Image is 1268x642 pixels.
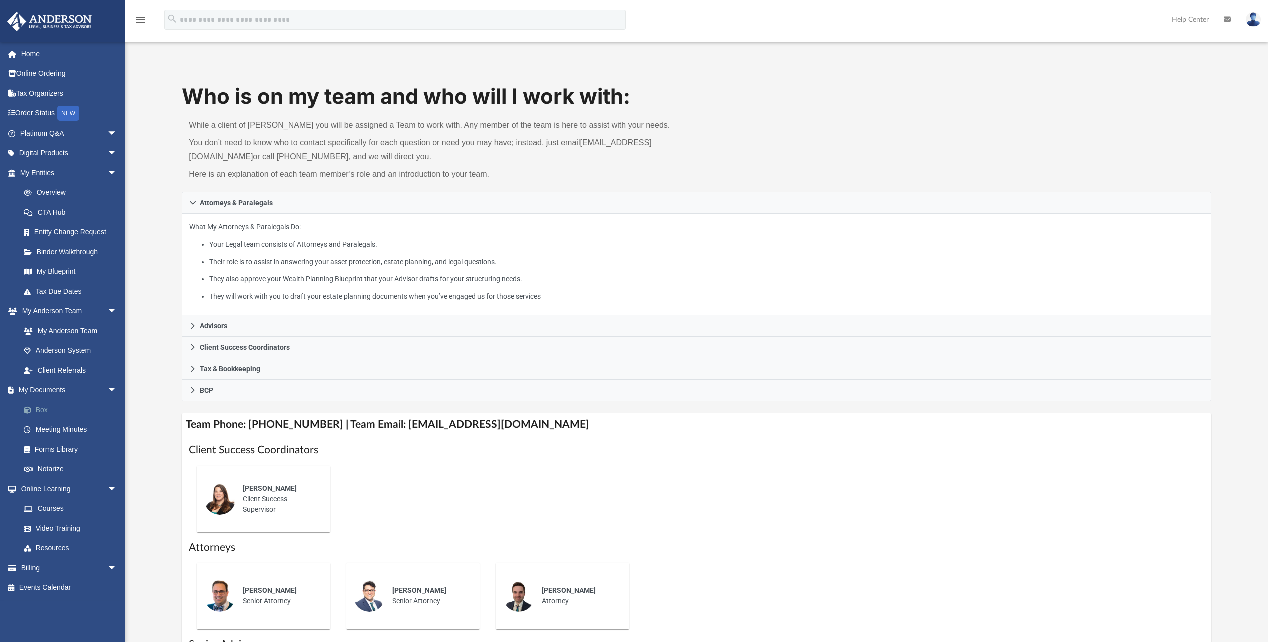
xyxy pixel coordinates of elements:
[107,558,127,578] span: arrow_drop_down
[243,586,297,594] span: [PERSON_NAME]
[14,242,132,262] a: Binder Walkthrough
[182,82,1211,111] h1: Who is on my team and who will I work with:
[14,420,132,440] a: Meeting Minutes
[200,322,227,329] span: Advisors
[200,344,290,351] span: Client Success Coordinators
[189,221,1203,302] p: What My Attorneys & Paralegals Do:
[107,301,127,322] span: arrow_drop_down
[14,360,127,380] a: Client Referrals
[14,262,127,282] a: My Blueprint
[57,106,79,121] div: NEW
[353,580,385,612] img: thumbnail
[107,123,127,144] span: arrow_drop_down
[14,281,132,301] a: Tax Due Dates
[7,44,132,64] a: Home
[189,443,1204,457] h1: Client Success Coordinators
[200,199,273,206] span: Attorneys & Paralegals
[392,586,446,594] span: [PERSON_NAME]
[14,202,132,222] a: CTA Hub
[14,499,127,519] a: Courses
[107,479,127,499] span: arrow_drop_down
[7,578,132,598] a: Events Calendar
[209,256,1204,268] li: Their role is to assist in answering your asset protection, estate planning, and legal questions.
[14,341,127,361] a: Anderson System
[503,580,535,612] img: thumbnail
[7,479,127,499] a: Online Learningarrow_drop_down
[107,143,127,164] span: arrow_drop_down
[182,315,1211,337] a: Advisors
[14,222,132,242] a: Entity Change Request
[107,163,127,183] span: arrow_drop_down
[189,136,689,164] p: You don’t need to know who to contact specifically for each question or need you may have; instea...
[7,380,132,400] a: My Documentsarrow_drop_down
[7,558,132,578] a: Billingarrow_drop_down
[7,64,132,84] a: Online Ordering
[189,540,1204,555] h1: Attorneys
[4,12,95,31] img: Anderson Advisors Platinum Portal
[7,83,132,103] a: Tax Organizers
[204,580,236,612] img: thumbnail
[7,123,132,143] a: Platinum Q&Aarrow_drop_down
[243,484,297,492] span: [PERSON_NAME]
[385,578,473,613] div: Senior Attorney
[189,167,689,181] p: Here is an explanation of each team member’s role and an introduction to your team.
[200,387,213,394] span: BCP
[182,192,1211,214] a: Attorneys & Paralegals
[542,586,596,594] span: [PERSON_NAME]
[535,578,622,613] div: Attorney
[182,413,1211,436] h4: Team Phone: [PHONE_NUMBER] | Team Email: [EMAIL_ADDRESS][DOMAIN_NAME]
[135,14,147,26] i: menu
[189,138,651,161] a: [EMAIL_ADDRESS][DOMAIN_NAME]
[7,301,127,321] a: My Anderson Teamarrow_drop_down
[14,518,122,538] a: Video Training
[182,358,1211,380] a: Tax & Bookkeeping
[209,290,1204,303] li: They will work with you to draft your estate planning documents when you’ve engaged us for those ...
[236,578,323,613] div: Senior Attorney
[189,118,689,132] p: While a client of [PERSON_NAME] you will be assigned a Team to work with. Any member of the team ...
[200,365,260,372] span: Tax & Bookkeeping
[204,483,236,515] img: thumbnail
[209,238,1204,251] li: Your Legal team consists of Attorneys and Paralegals.
[236,476,323,522] div: Client Success Supervisor
[14,400,132,420] a: Box
[107,380,127,401] span: arrow_drop_down
[135,19,147,26] a: menu
[182,337,1211,358] a: Client Success Coordinators
[14,183,132,203] a: Overview
[7,143,132,163] a: Digital Productsarrow_drop_down
[7,103,132,124] a: Order StatusNEW
[14,538,127,558] a: Resources
[14,459,132,479] a: Notarize
[1246,12,1261,27] img: User Pic
[7,163,132,183] a: My Entitiesarrow_drop_down
[182,214,1211,315] div: Attorneys & Paralegals
[167,13,178,24] i: search
[14,321,122,341] a: My Anderson Team
[209,273,1204,285] li: They also approve your Wealth Planning Blueprint that your Advisor drafts for your structuring ne...
[182,380,1211,401] a: BCP
[14,439,127,459] a: Forms Library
